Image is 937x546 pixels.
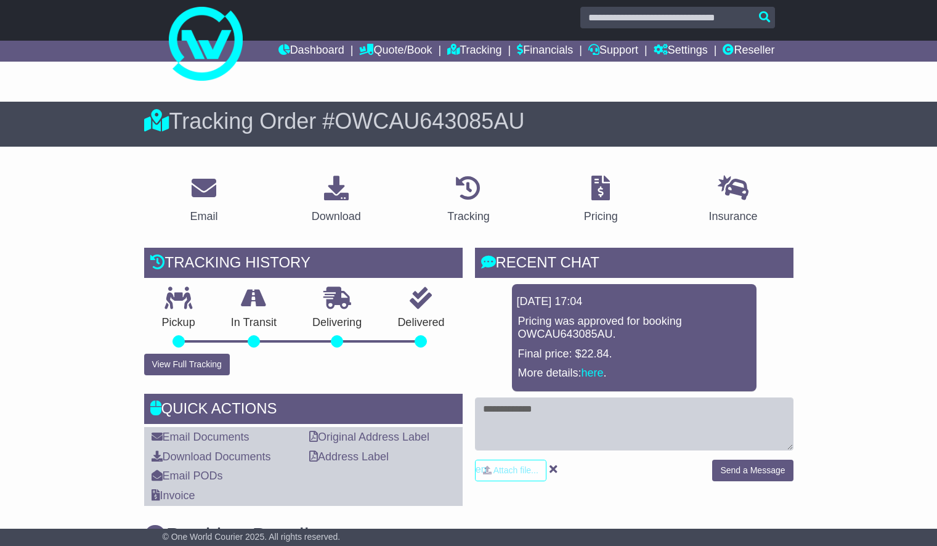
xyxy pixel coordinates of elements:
button: View Full Tracking [144,354,230,375]
a: Download [304,171,369,229]
a: Address Label [309,450,389,463]
p: Pricing was approved for booking OWCAU643085AU. [518,315,750,341]
div: Tracking history [144,248,463,281]
p: In Transit [213,316,294,330]
div: Quick Actions [144,394,463,427]
div: RECENT CHAT [475,248,793,281]
a: Email [182,171,225,229]
a: Quote/Book [359,41,432,62]
a: Support [588,41,638,62]
div: Tracking Order # [144,108,793,134]
a: Email PODs [152,470,223,482]
p: More details: . [518,367,750,380]
a: Settings [654,41,708,62]
div: Tracking [447,208,489,225]
a: Reseller [723,41,774,62]
p: Final price: $22.84. [518,348,750,361]
a: Pricing [576,171,626,229]
span: OWCAU643085AU [335,108,524,134]
a: Invoice [152,489,195,502]
div: Insurance [709,208,758,225]
a: Original Address Label [309,431,429,443]
p: Pickup [144,316,213,330]
p: Delivered [379,316,462,330]
button: Send a Message [712,460,793,481]
a: Financials [517,41,573,62]
div: Download [312,208,361,225]
p: Delivering [294,316,379,330]
a: Dashboard [278,41,344,62]
div: Email [190,208,217,225]
a: Tracking [447,41,501,62]
a: Insurance [701,171,766,229]
a: Email Documents [152,431,249,443]
a: Download Documents [152,450,271,463]
a: Tracking [439,171,497,229]
div: Pricing [584,208,618,225]
a: here [582,367,604,379]
span: © One World Courier 2025. All rights reserved. [163,532,341,542]
div: [DATE] 17:04 [517,295,752,309]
